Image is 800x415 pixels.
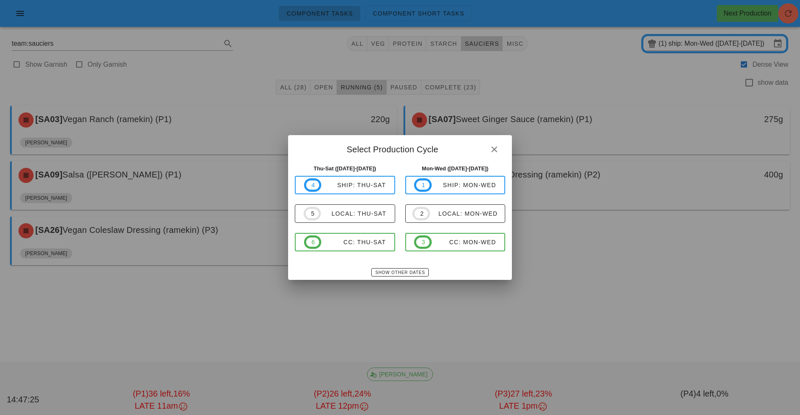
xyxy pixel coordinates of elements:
[421,180,425,190] span: 1
[422,165,489,172] strong: Mon-Wed ([DATE]-[DATE])
[321,210,386,217] div: local: Thu-Sat
[311,238,315,247] span: 6
[375,270,425,275] span: Show Other Dates
[421,238,425,247] span: 3
[288,135,512,161] div: Select Production Cycle
[295,204,395,223] button: 5local: Thu-Sat
[430,210,498,217] div: local: Mon-Wed
[311,180,315,190] span: 4
[314,165,376,172] strong: Thu-Sat ([DATE]-[DATE])
[321,239,386,245] div: CC: Thu-Sat
[405,176,506,194] button: 1ship: Mon-Wed
[311,209,314,218] span: 5
[432,182,496,188] div: ship: Mon-Wed
[432,239,496,245] div: CC: Mon-Wed
[295,176,395,194] button: 4ship: Thu-Sat
[295,233,395,251] button: 6CC: Thu-Sat
[405,204,506,223] button: 2local: Mon-Wed
[405,233,506,251] button: 3CC: Mon-Wed
[321,182,386,188] div: ship: Thu-Sat
[371,268,429,277] button: Show Other Dates
[420,209,423,218] span: 2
